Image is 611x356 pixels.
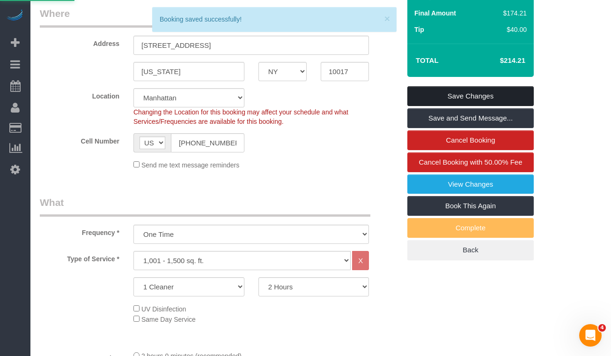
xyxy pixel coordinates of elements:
[33,133,126,146] label: Cell Number
[419,158,523,166] span: Cancel Booking with 50.00% Fee
[414,25,424,34] label: Tip
[407,240,534,260] a: Back
[160,15,389,24] div: Booking saved successfully!
[33,88,126,101] label: Location
[133,108,348,125] span: Changing the Location for this booking may affect your schedule and what Services/Frequencies are...
[500,25,527,34] div: $40.00
[407,196,534,216] a: Book This Again
[141,316,196,323] span: Same Day Service
[407,108,534,128] a: Save and Send Message...
[414,8,456,18] label: Final Amount
[141,161,239,169] span: Send me text message reminders
[407,86,534,106] a: Save Changes
[407,152,534,172] a: Cancel Booking with 50.00% Fee
[40,196,370,217] legend: What
[321,62,369,81] input: Zip Code
[171,133,244,152] input: Cell Number
[472,57,525,65] h4: $214.21
[6,9,24,23] img: Automaid Logo
[407,130,534,150] a: Cancel Booking
[407,174,534,194] a: View Changes
[416,56,439,64] strong: Total
[598,324,606,332] span: 4
[33,36,126,48] label: Address
[33,251,126,264] label: Type of Service *
[384,14,390,23] button: ×
[579,324,602,347] iframe: Intercom live chat
[33,225,126,237] label: Frequency *
[141,305,186,313] span: UV Disinfection
[500,8,527,18] div: $174.21
[40,7,370,28] legend: Where
[133,62,244,81] input: City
